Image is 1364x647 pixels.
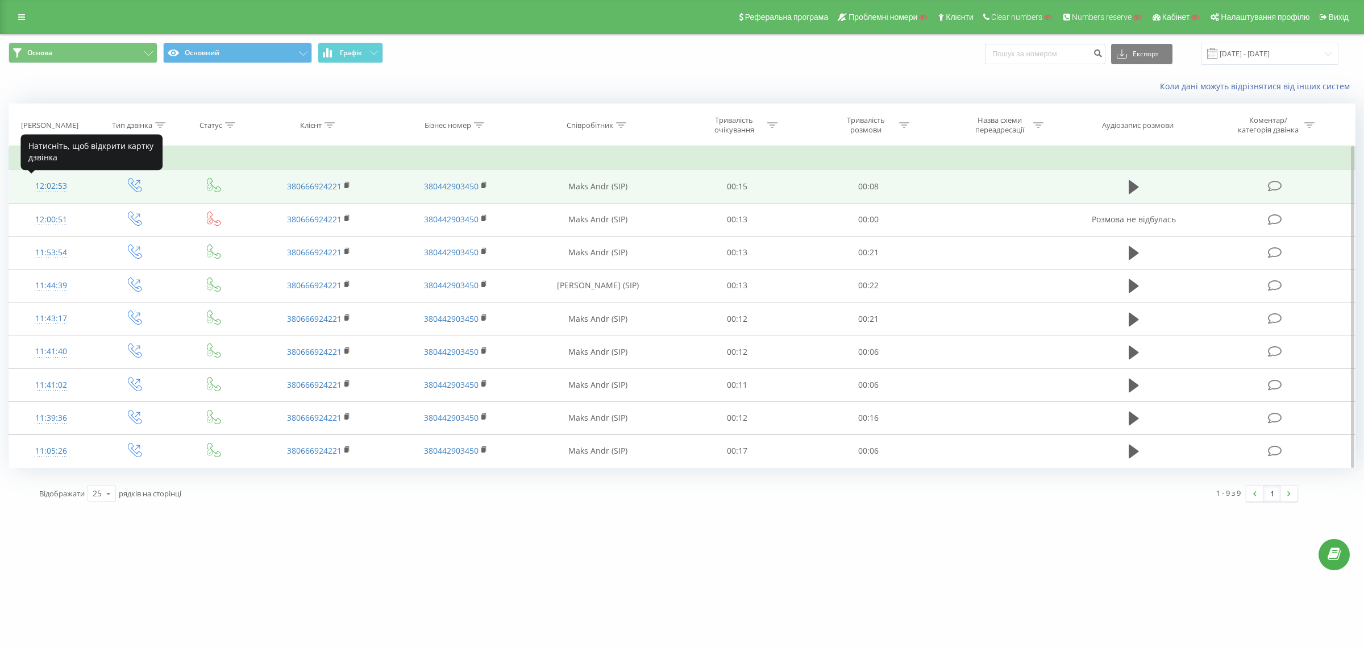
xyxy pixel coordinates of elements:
[524,269,671,302] td: [PERSON_NAME] (SIP)
[119,488,181,499] span: рядків на сторінці
[946,13,974,22] span: Клієнти
[20,242,82,264] div: 11:53:54
[803,203,934,236] td: 00:00
[567,121,613,130] div: Співробітник
[424,346,479,357] a: 380442903450
[300,121,322,130] div: Клієнт
[1072,13,1132,22] span: Numbers reserve
[803,170,934,203] td: 00:08
[287,412,342,423] a: 380666924221
[424,280,479,291] a: 380442903450
[524,401,671,434] td: Maks Andr (SIP)
[524,302,671,335] td: Maks Andr (SIP)
[287,280,342,291] a: 380666924221
[287,445,342,456] a: 380666924221
[20,341,82,363] div: 11:41:40
[803,434,934,467] td: 00:06
[671,236,802,269] td: 00:13
[20,175,82,197] div: 12:02:53
[112,121,152,130] div: Тип дзвінка
[671,335,802,368] td: 00:12
[803,335,934,368] td: 00:06
[20,134,163,170] div: Натисніть, щоб відкрити картку дзвінка
[20,308,82,330] div: 11:43:17
[21,121,78,130] div: [PERSON_NAME]
[970,115,1030,135] div: Назва схеми переадресації
[671,203,802,236] td: 00:13
[424,379,479,390] a: 380442903450
[287,379,342,390] a: 380666924221
[803,401,934,434] td: 00:16
[425,121,471,130] div: Бізнес номер
[524,368,671,401] td: Maks Andr (SIP)
[27,48,52,57] span: Основа
[1221,13,1309,22] span: Налаштування профілю
[524,236,671,269] td: Maks Andr (SIP)
[671,170,802,203] td: 00:15
[287,346,342,357] a: 380666924221
[1162,13,1190,22] span: Кабінет
[424,181,479,192] a: 380442903450
[745,13,829,22] span: Реферальна програма
[424,247,479,258] a: 380442903450
[985,44,1105,64] input: Пошук за номером
[1111,44,1172,64] button: Експорт
[318,43,383,63] button: Графік
[20,407,82,429] div: 11:39:36
[20,374,82,396] div: 11:41:02
[93,488,102,499] div: 25
[991,13,1042,22] span: Clear numbers
[671,368,802,401] td: 00:11
[1263,486,1280,501] a: 1
[1329,13,1349,22] span: Вихід
[287,247,342,258] a: 380666924221
[671,302,802,335] td: 00:12
[524,335,671,368] td: Maks Andr (SIP)
[424,445,479,456] a: 380442903450
[704,115,764,135] div: Тривалість очікування
[849,13,917,22] span: Проблемні номери
[835,115,896,135] div: Тривалість розмови
[803,269,934,302] td: 00:22
[671,401,802,434] td: 00:12
[671,434,802,467] td: 00:17
[39,488,85,499] span: Відображати
[287,181,342,192] a: 380666924221
[199,121,222,130] div: Статус
[20,209,82,231] div: 12:00:51
[424,313,479,324] a: 380442903450
[424,412,479,423] a: 380442903450
[340,49,362,57] span: Графік
[803,368,934,401] td: 00:06
[1102,121,1174,130] div: Аудіозапис розмови
[1160,81,1355,92] a: Коли дані можуть відрізнятися вiд інших систем
[803,236,934,269] td: 00:21
[524,170,671,203] td: Maks Andr (SIP)
[803,302,934,335] td: 00:21
[524,434,671,467] td: Maks Andr (SIP)
[287,313,342,324] a: 380666924221
[1216,487,1241,499] div: 1 - 9 з 9
[9,147,1355,170] td: Сьогодні
[287,214,342,225] a: 380666924221
[671,269,802,302] td: 00:13
[424,214,479,225] a: 380442903450
[524,203,671,236] td: Maks Andr (SIP)
[20,440,82,462] div: 11:05:26
[9,43,157,63] button: Основа
[163,43,312,63] button: Основний
[1235,115,1301,135] div: Коментар/категорія дзвінка
[20,275,82,297] div: 11:44:39
[1092,214,1176,225] span: Розмова не відбулась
